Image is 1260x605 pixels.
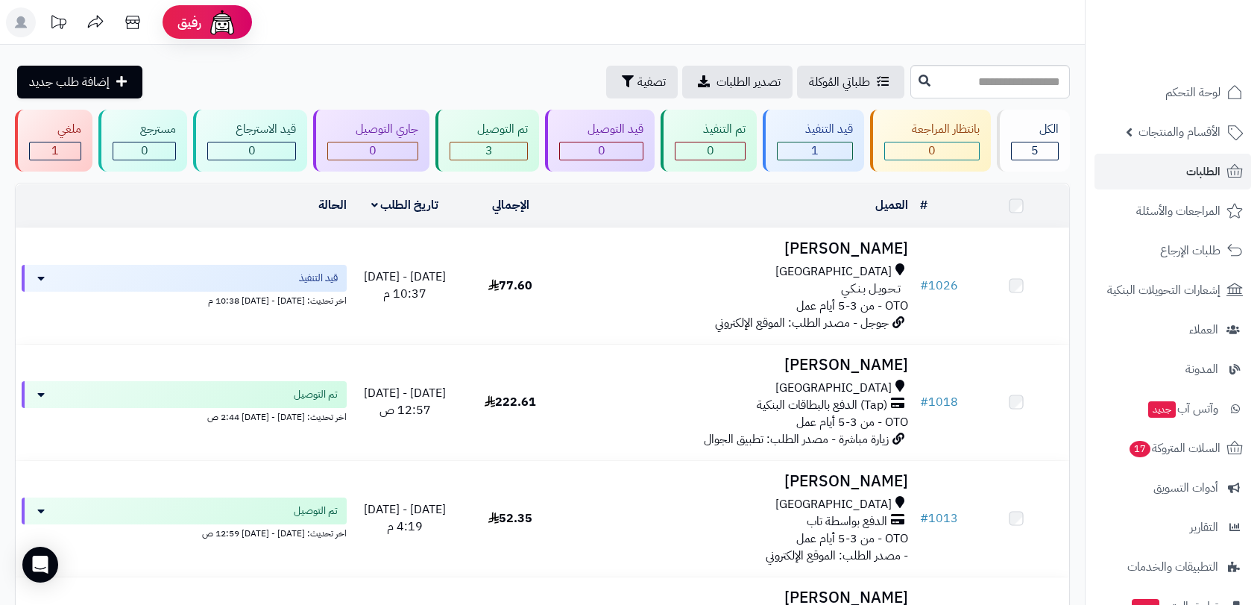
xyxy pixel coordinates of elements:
[1136,201,1220,222] span: المراجعات والأسئلة
[1147,398,1218,419] span: وآتس آب
[1011,121,1059,138] div: الكل
[488,510,532,527] span: 52.35
[867,110,995,172] a: بانتظار المراجعة 0
[485,142,493,160] span: 3
[775,496,892,513] span: [GEOGRAPHIC_DATA]
[141,142,148,160] span: 0
[364,501,446,536] span: [DATE] - [DATE] 4:19 م
[1190,517,1218,538] span: التقارير
[778,142,852,160] div: 1
[1189,319,1218,340] span: العملاء
[40,7,77,41] a: تحديثات المنصة
[248,142,256,160] span: 0
[884,121,980,138] div: بانتظار المراجعة
[716,73,781,91] span: تصدير الطلبات
[775,263,892,280] span: [GEOGRAPHIC_DATA]
[875,196,908,214] a: العميل
[364,268,446,303] span: [DATE] - [DATE] 10:37 م
[1094,193,1251,229] a: المراجعات والأسئلة
[12,110,95,172] a: ملغي 1
[777,121,853,138] div: قيد التنفيذ
[51,142,59,160] span: 1
[1107,280,1220,301] span: إشعارات التحويلات البنكية
[492,196,529,214] a: الإجمالي
[1094,233,1251,269] a: طلبات الإرجاع
[207,121,296,138] div: قيد الاسترجاع
[841,280,901,298] span: تـحـويـل بـنـكـي
[542,110,658,172] a: قيد التوصيل 0
[569,240,908,257] h3: [PERSON_NAME]
[637,73,666,91] span: تصفية
[1160,240,1220,261] span: طلبات الإرجاع
[682,66,793,98] a: تصدير الطلبات
[1094,312,1251,348] a: العملاء
[450,121,529,138] div: تم التوصيل
[928,142,936,160] span: 0
[328,142,418,160] div: 0
[1094,470,1251,506] a: أدوات التسويق
[920,196,927,214] a: #
[1031,142,1039,160] span: 5
[920,510,928,527] span: #
[1094,75,1251,110] a: لوحة التحكم
[1165,82,1220,103] span: لوحة التحكم
[796,297,908,315] span: OTO - من 3-5 أيام عمل
[299,271,338,286] span: قيد التنفيذ
[715,314,889,332] span: جوجل - مصدر الطلب: الموقع الإلكتروني
[757,397,887,414] span: (Tap) الدفع بالبطاقات البنكية
[22,292,347,307] div: اخر تحديث: [DATE] - [DATE] 10:38 م
[569,473,908,490] h3: [PERSON_NAME]
[1094,430,1251,466] a: السلات المتروكة17
[598,142,605,160] span: 0
[207,7,237,37] img: ai-face.png
[885,142,980,160] div: 0
[190,110,310,172] a: قيد الاسترجاع 0
[1138,122,1220,142] span: الأقسام والمنتجات
[920,510,958,527] a: #1013
[1130,441,1150,457] span: 17
[809,73,870,91] span: طلباتي المُوكلة
[1127,557,1218,577] span: التطبيقات والخدمات
[1148,401,1176,418] span: جديد
[371,196,439,214] a: تاريخ الطلب
[920,393,958,411] a: #1018
[760,110,867,172] a: قيد التنفيذ 1
[294,387,338,402] span: تم التوصيل
[95,110,191,172] a: مسترجع 0
[364,384,446,419] span: [DATE] - [DATE] 12:57 ص
[796,413,908,431] span: OTO - من 3-5 أيام عمل
[485,393,536,411] span: 222.61
[675,121,746,138] div: تم التنفيذ
[797,66,904,98] a: طلباتي المُوكلة
[29,73,110,91] span: إضافة طلب جديد
[559,121,643,138] div: قيد التوصيل
[450,142,528,160] div: 3
[704,430,889,448] span: زيارة مباشرة - مصدر الطلب: تطبيق الجوال
[488,277,532,295] span: 77.60
[113,121,177,138] div: مسترجع
[1128,438,1220,459] span: السلات المتروكة
[775,380,892,397] span: [GEOGRAPHIC_DATA]
[294,504,338,518] span: تم التوصيل
[920,393,928,411] span: #
[113,142,176,160] div: 0
[675,142,745,160] div: 0
[606,66,678,98] button: تصفية
[707,142,714,160] span: 0
[310,110,432,172] a: جاري التوصيل 0
[569,357,908,374] h3: [PERSON_NAME]
[1094,510,1251,545] a: التقارير
[22,524,347,540] div: اخر تحديث: [DATE] - [DATE] 12:59 ص
[1185,359,1218,380] span: المدونة
[1153,477,1218,498] span: أدوات التسويق
[1094,351,1251,387] a: المدونة
[658,110,760,172] a: تم التنفيذ 0
[807,513,887,530] span: الدفع بواسطة تاب
[1186,161,1220,182] span: الطلبات
[29,121,81,138] div: ملغي
[796,530,908,548] span: OTO - من 3-5 أيام عمل
[920,277,958,295] a: #1026
[560,142,643,160] div: 0
[920,277,928,295] span: #
[1094,272,1251,308] a: إشعارات التحويلات البنكية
